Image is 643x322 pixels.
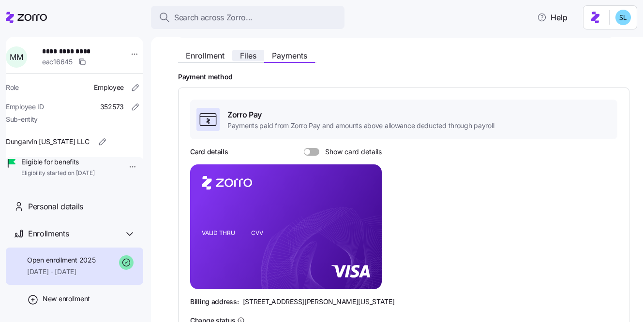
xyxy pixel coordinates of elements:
[240,52,256,59] span: Files
[190,147,228,157] h3: Card details
[28,201,83,213] span: Personal details
[190,297,239,307] span: Billing address:
[100,102,124,112] span: 352573
[202,229,235,236] tspan: VALID THRU
[186,52,224,59] span: Enrollment
[227,109,494,121] span: Zorro Pay
[6,115,38,124] span: Sub-entity
[319,148,382,156] span: Show card details
[243,297,395,307] span: [STREET_ADDRESS][PERSON_NAME][US_STATE]
[151,6,344,29] button: Search across Zorro...
[43,294,90,304] span: New enrollment
[21,157,95,167] span: Eligible for benefits
[174,12,253,24] span: Search across Zorro...
[27,255,95,265] span: Open enrollment 2025
[178,73,629,82] h2: Payment method
[94,83,124,92] span: Employee
[272,52,307,59] span: Payments
[251,229,263,236] tspan: CVV
[42,57,73,67] span: eac16645
[615,10,631,25] img: 7c620d928e46699fcfb78cede4daf1d1
[6,102,44,112] span: Employee ID
[28,228,69,240] span: Enrollments
[6,83,19,92] span: Role
[21,169,95,177] span: Eligibility started on [DATE]
[27,267,95,277] span: [DATE] - [DATE]
[10,53,23,61] span: M M
[6,137,89,146] span: Dungarvin [US_STATE] LLC
[537,12,568,23] span: Help
[529,8,575,27] button: Help
[227,121,494,131] span: Payments paid from Zorro Pay and amounts above allowance deducted through payroll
